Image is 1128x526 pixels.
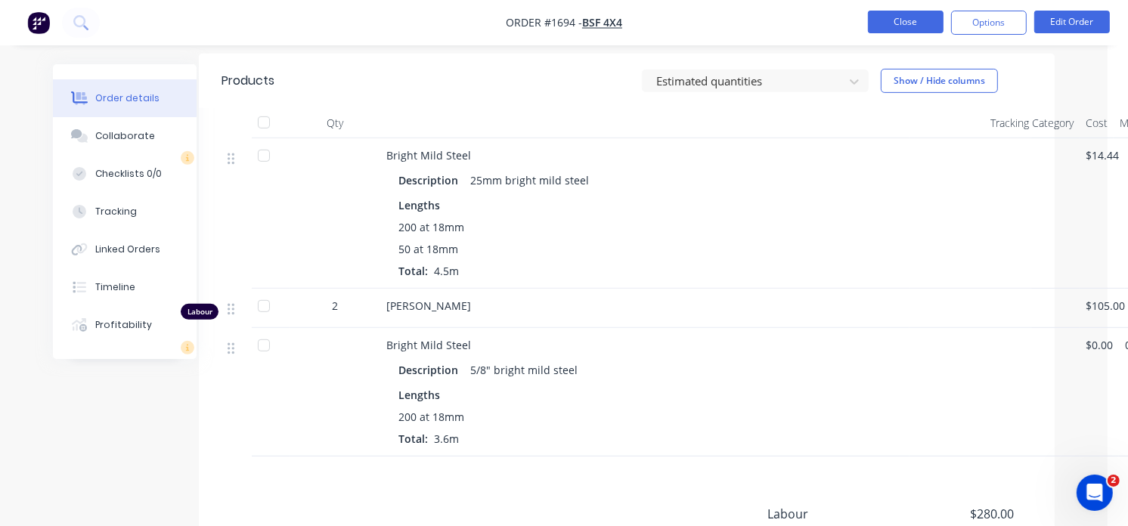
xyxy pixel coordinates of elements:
[95,91,160,105] div: Order details
[398,264,428,278] span: Total:
[1086,298,1125,314] span: $105.00
[398,359,464,381] div: Description
[53,268,197,306] button: Timeline
[53,117,197,155] button: Collaborate
[95,318,152,332] div: Profitability
[428,264,465,278] span: 4.5m
[1077,475,1113,511] iframe: Intercom live chat
[53,306,197,344] button: Profitability
[95,280,135,294] div: Timeline
[398,432,428,446] span: Total:
[398,409,464,425] span: 200 at 18mm
[95,167,162,181] div: Checklists 0/0
[506,16,582,30] span: Order #1694 -
[398,197,440,213] span: Lengths
[767,505,902,523] span: Labour
[53,155,197,193] button: Checklists 0/0
[398,219,464,235] span: 200 at 18mm
[868,11,944,33] button: Close
[398,387,440,403] span: Lengths
[582,16,622,30] a: BSF 4x4
[53,231,197,268] button: Linked Orders
[398,169,464,191] div: Description
[290,108,380,138] div: Qty
[1080,108,1114,138] div: Cost
[27,11,50,34] img: Factory
[881,69,998,93] button: Show / Hide columns
[428,432,465,446] span: 3.6m
[1108,475,1120,487] span: 2
[332,298,338,314] span: 2
[1086,147,1119,163] span: $14.44
[95,129,155,143] div: Collaborate
[464,359,584,381] div: 5/8" bright mild steel
[464,169,595,191] div: 25mm bright mild steel
[181,304,218,320] div: Labour
[902,505,1014,523] span: $280.00
[951,11,1027,35] button: Options
[95,205,137,218] div: Tracking
[1086,337,1113,353] span: $0.00
[95,243,160,256] div: Linked Orders
[386,148,471,162] span: Bright Mild Steel
[53,193,197,231] button: Tracking
[386,299,471,313] span: [PERSON_NAME]
[222,72,274,90] div: Products
[398,241,458,257] span: 50 at 18mm
[386,338,471,352] span: Bright Mild Steel
[53,79,197,117] button: Order details
[1034,11,1110,33] button: Edit Order
[910,108,1080,138] div: Tracking Category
